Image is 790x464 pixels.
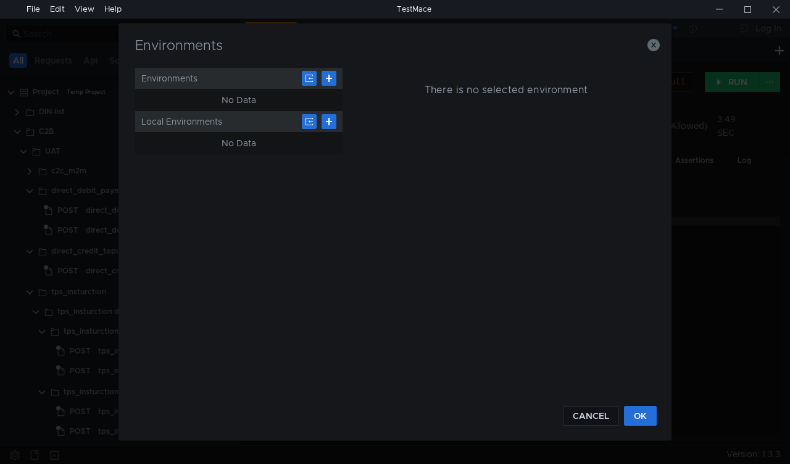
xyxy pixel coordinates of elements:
div: Local Environments [135,111,343,132]
div: No Data [222,136,256,151]
div: Environments [135,68,343,89]
h3: Environments [133,38,657,53]
div: No Data [222,93,256,107]
h5: There is no selected environment [425,83,588,97]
